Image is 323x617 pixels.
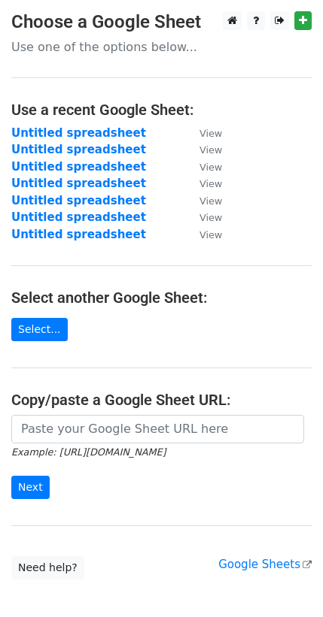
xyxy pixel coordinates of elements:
[11,11,312,33] h3: Choose a Google Sheet
[11,556,84,579] a: Need help?
[11,101,312,119] h4: Use a recent Google Sheet:
[11,228,146,241] a: Untitled spreadsheet
[11,210,146,224] a: Untitled spreadsheet
[11,391,312,409] h4: Copy/paste a Google Sheet URL:
[11,39,312,55] p: Use one of the options below...
[200,144,222,156] small: View
[200,229,222,240] small: View
[184,194,222,207] a: View
[11,194,146,207] a: Untitled spreadsheet
[184,228,222,241] a: View
[11,446,166,458] small: Example: [URL][DOMAIN_NAME]
[184,210,222,224] a: View
[200,128,222,139] small: View
[200,178,222,189] small: View
[184,160,222,174] a: View
[11,415,304,443] input: Paste your Google Sheet URL here
[11,289,312,307] h4: Select another Google Sheet:
[184,126,222,140] a: View
[11,160,146,174] a: Untitled spreadsheet
[184,143,222,156] a: View
[184,177,222,190] a: View
[200,195,222,207] small: View
[200,212,222,223] small: View
[11,177,146,190] a: Untitled spreadsheet
[218,558,312,571] a: Google Sheets
[11,476,50,499] input: Next
[11,143,146,156] a: Untitled spreadsheet
[11,318,68,341] a: Select...
[11,126,146,140] a: Untitled spreadsheet
[200,162,222,173] small: View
